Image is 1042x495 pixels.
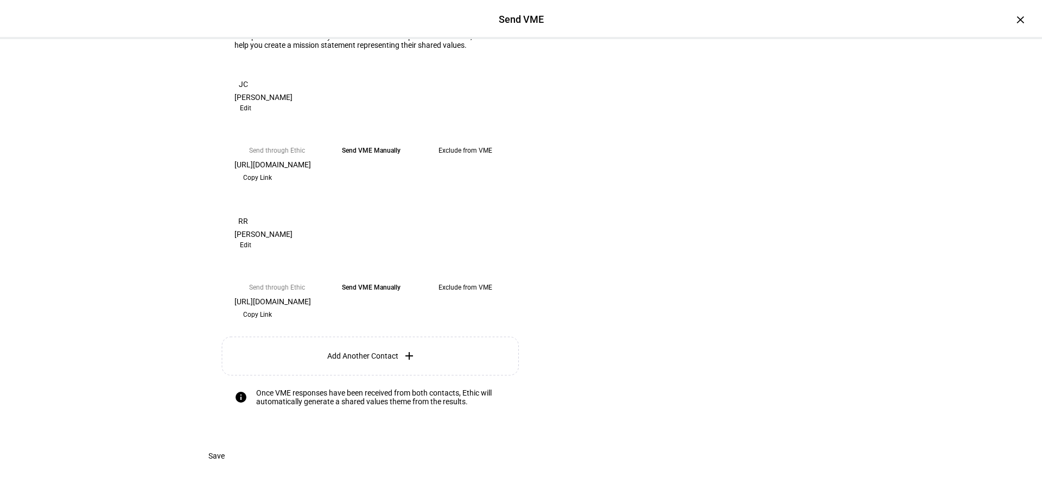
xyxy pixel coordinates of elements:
div: [URL][DOMAIN_NAME] [234,160,508,169]
div: Once VME responses have been received from both contacts, Ethic will automatically generate a sha... [256,389,508,406]
mat-icon: info [234,391,247,404]
eth-mega-radio-button: Exclude from VME [422,141,508,160]
div: RR [234,212,252,230]
div: JC [234,76,252,93]
button: Edit [234,239,257,252]
button: Copy Link [234,169,281,186]
eth-mega-radio-button: Send VME Manually [329,278,414,297]
span: Edit [240,102,251,115]
div: × [1012,11,1029,28]
span: Add Another Contact [327,352,398,360]
div: [URL][DOMAIN_NAME] [234,297,508,306]
div: [PERSON_NAME] [234,230,508,239]
div: [PERSON_NAME] [234,93,508,102]
span: Save [208,445,225,467]
mat-icon: add [403,349,416,362]
span: Copy Link [243,306,272,323]
eth-mega-radio-button: Exclude from VME [422,278,508,297]
button: Copy Link [234,306,281,323]
eth-mega-radio-button: Send through Ethic [234,141,320,160]
button: Save [195,445,238,467]
eth-mega-radio-button: Send through Ethic [234,278,320,297]
span: Edit [240,239,251,252]
button: Edit [234,102,257,115]
span: Copy Link [243,169,272,186]
eth-mega-radio-button: Send VME Manually [329,141,414,160]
